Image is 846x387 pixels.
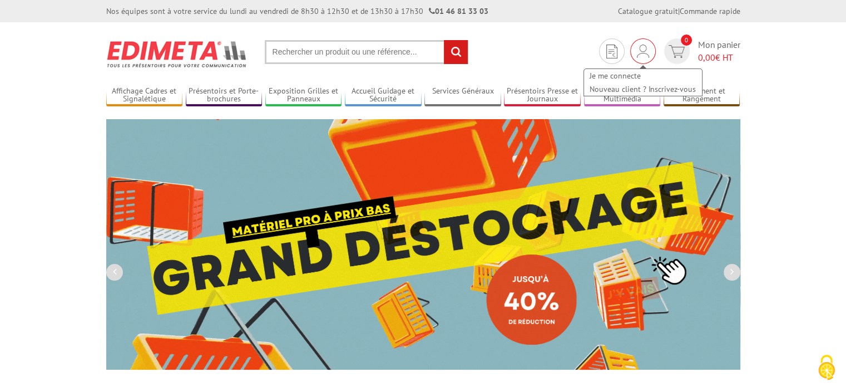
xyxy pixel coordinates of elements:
img: Présentoir, panneau, stand - Edimeta - PLV, affichage, mobilier bureau, entreprise [106,33,248,75]
a: Exposition Grilles et Panneaux [265,86,342,105]
img: devis rapide [606,45,617,58]
a: Je me connecte [584,69,702,82]
span: € HT [698,51,740,64]
span: 0 [681,35,692,46]
input: rechercher [444,40,468,64]
img: Cookies (fenêtre modale) [813,354,840,381]
div: Je me connecte Nouveau client ? Inscrivez-vous [630,38,656,64]
a: Accueil Guidage et Sécurité [345,86,422,105]
a: Présentoirs Presse et Journaux [504,86,581,105]
div: Nos équipes sont à votre service du lundi au vendredi de 8h30 à 12h30 et de 13h30 à 17h30 [106,6,488,17]
strong: 01 46 81 33 03 [429,6,488,16]
a: Services Généraux [424,86,501,105]
input: Rechercher un produit ou une référence... [265,40,468,64]
img: devis rapide [637,45,649,58]
span: 0,00 [698,52,715,63]
a: Présentoirs et Porte-brochures [186,86,263,105]
a: Affichage Cadres et Signalétique [106,86,183,105]
a: Nouveau client ? Inscrivez-vous [584,82,702,96]
div: | [618,6,740,17]
a: Catalogue gratuit [618,6,678,16]
a: devis rapide 0 Mon panier 0,00€ HT [661,38,740,64]
button: Cookies (fenêtre modale) [807,349,846,387]
span: Mon panier [698,38,740,64]
a: Commande rapide [680,6,740,16]
img: devis rapide [669,45,685,58]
